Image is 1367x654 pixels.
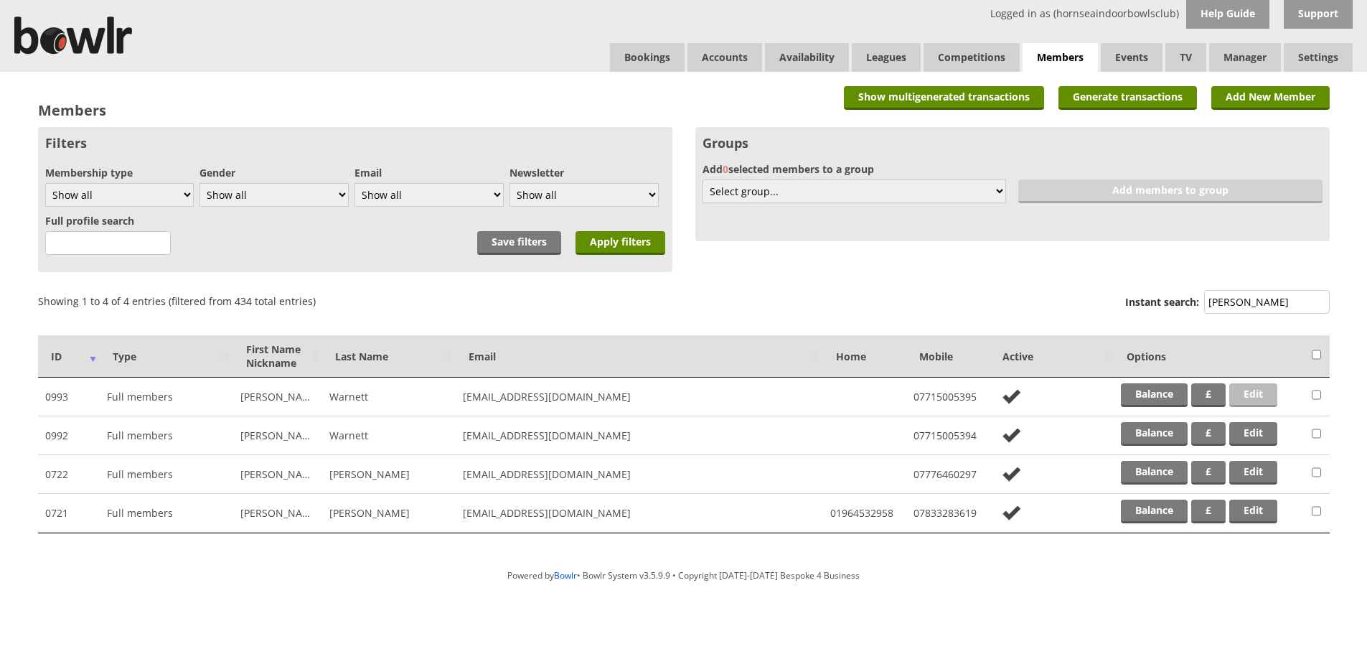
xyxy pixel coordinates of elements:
[507,569,860,581] span: Powered by • Bowlr System v3.5.9.9 • Copyright [DATE]-[DATE] Bespoke 4 Business
[1284,43,1353,72] span: Settings
[1229,500,1277,523] a: Edit
[1229,422,1277,446] a: Edit
[1206,464,1211,478] strong: £
[1114,335,1305,378] th: Options
[100,335,233,378] th: Type: activate to sort column ascending
[233,455,322,494] td: [PERSON_NAME]
[100,494,233,533] td: Full members
[45,134,665,151] h3: Filters
[610,43,685,72] a: Bookings
[1191,383,1226,407] a: £
[703,162,1323,176] label: Add selected members to a group
[1229,461,1277,485] a: Edit
[823,335,906,378] th: Home
[924,43,1020,72] a: Competitions
[456,335,823,378] th: Email: activate to sort column ascending
[233,494,322,533] td: [PERSON_NAME]
[844,86,1044,110] a: Show multigenerated transactions
[852,43,921,72] a: Leagues
[38,416,100,455] td: 0992
[1023,43,1098,73] span: Members
[233,416,322,455] td: [PERSON_NAME]
[765,43,849,72] a: Availability
[997,465,1026,483] img: no
[1191,422,1226,446] a: £
[100,455,233,494] td: Full members
[38,378,100,416] td: 0993
[38,455,100,494] td: 0722
[997,426,1026,444] img: no
[100,416,233,455] td: Full members
[1121,500,1188,523] a: Balance
[233,335,322,378] th: First NameNickname: activate to sort column ascending
[906,455,990,494] td: 07776460297
[509,166,658,179] label: Newsletter
[906,335,990,378] th: Mobile
[38,494,100,533] td: 0721
[456,378,823,416] td: [EMAIL_ADDRESS][DOMAIN_NAME]
[456,416,823,455] td: [EMAIL_ADDRESS][DOMAIN_NAME]
[45,166,194,179] label: Membership type
[322,378,456,416] td: Warnett
[1121,422,1188,446] a: Balance
[1206,426,1211,439] strong: £
[1165,43,1206,72] span: TV
[1191,461,1226,485] a: £
[100,378,233,416] td: Full members
[233,378,322,416] td: [PERSON_NAME]
[906,416,990,455] td: 07715005394
[322,455,456,494] td: [PERSON_NAME]
[1206,503,1211,517] strong: £
[1229,383,1277,407] a: Edit
[322,335,456,378] th: Last Name: activate to sort column ascending
[906,378,990,416] td: 07715005395
[1121,383,1188,407] a: Balance
[322,416,456,455] td: Warnett
[1101,43,1162,72] a: Events
[1191,500,1226,523] a: £
[38,286,316,308] div: Showing 1 to 4 of 4 entries (filtered from 434 total entries)
[1209,43,1281,72] span: Manager
[906,494,990,533] td: 07833283619
[1206,387,1211,401] strong: £
[1058,86,1197,110] a: Generate transactions
[456,455,823,494] td: [EMAIL_ADDRESS][DOMAIN_NAME]
[354,166,503,179] label: Email
[723,162,728,176] span: 0
[1204,290,1330,314] input: Instant search:
[990,335,1114,378] th: Active: activate to sort column ascending
[1121,461,1188,485] a: Balance
[1125,290,1330,317] label: Instant search:
[703,134,1323,151] h3: Groups
[38,101,106,120] h2: Members
[687,43,762,72] span: Accounts
[997,388,1026,406] img: no
[477,231,561,255] a: Save filters
[199,166,348,179] label: Gender
[554,569,577,581] a: Bowlr
[322,494,456,533] td: [PERSON_NAME]
[997,504,1026,522] img: no
[45,214,134,228] label: Full profile search
[38,335,100,378] th: ID: activate to sort column ascending
[456,494,823,533] td: [EMAIL_ADDRESS][DOMAIN_NAME]
[823,494,906,533] td: 01964532958
[45,231,171,255] input: 3 characters minimum
[1211,86,1330,110] a: Add New Member
[576,231,665,255] input: Apply filters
